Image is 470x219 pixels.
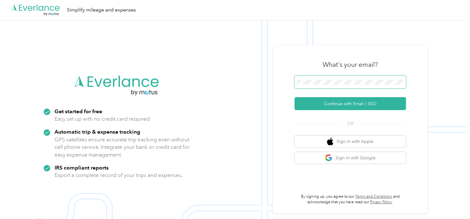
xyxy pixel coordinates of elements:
[370,200,392,204] a: Privacy Policy
[294,152,406,164] button: google logoSign in with Google
[54,171,183,179] p: Export a complete record of your trips and expenses.
[339,120,361,127] span: OR
[355,194,392,199] a: Terms and Conditions
[67,6,136,14] div: Simplify mileage and expenses
[54,115,150,123] p: Easy set up with no credit card required
[323,60,378,69] h3: What's your email?
[294,135,406,148] button: apple logoSign in with Apple
[327,138,333,145] img: apple logo
[54,128,140,135] strong: Automatic trip & expense tracking
[54,136,190,159] p: GPS satellites ensure accurate trip tracking even without cell phone service. Integrate your bank...
[54,108,102,114] strong: Get started for free
[294,194,406,205] p: By signing up, you agree to our and acknowledge that you have read our .
[54,164,109,171] strong: IRS compliant reports
[294,97,406,110] button: Continue with Email / SSO
[325,154,333,162] img: google logo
